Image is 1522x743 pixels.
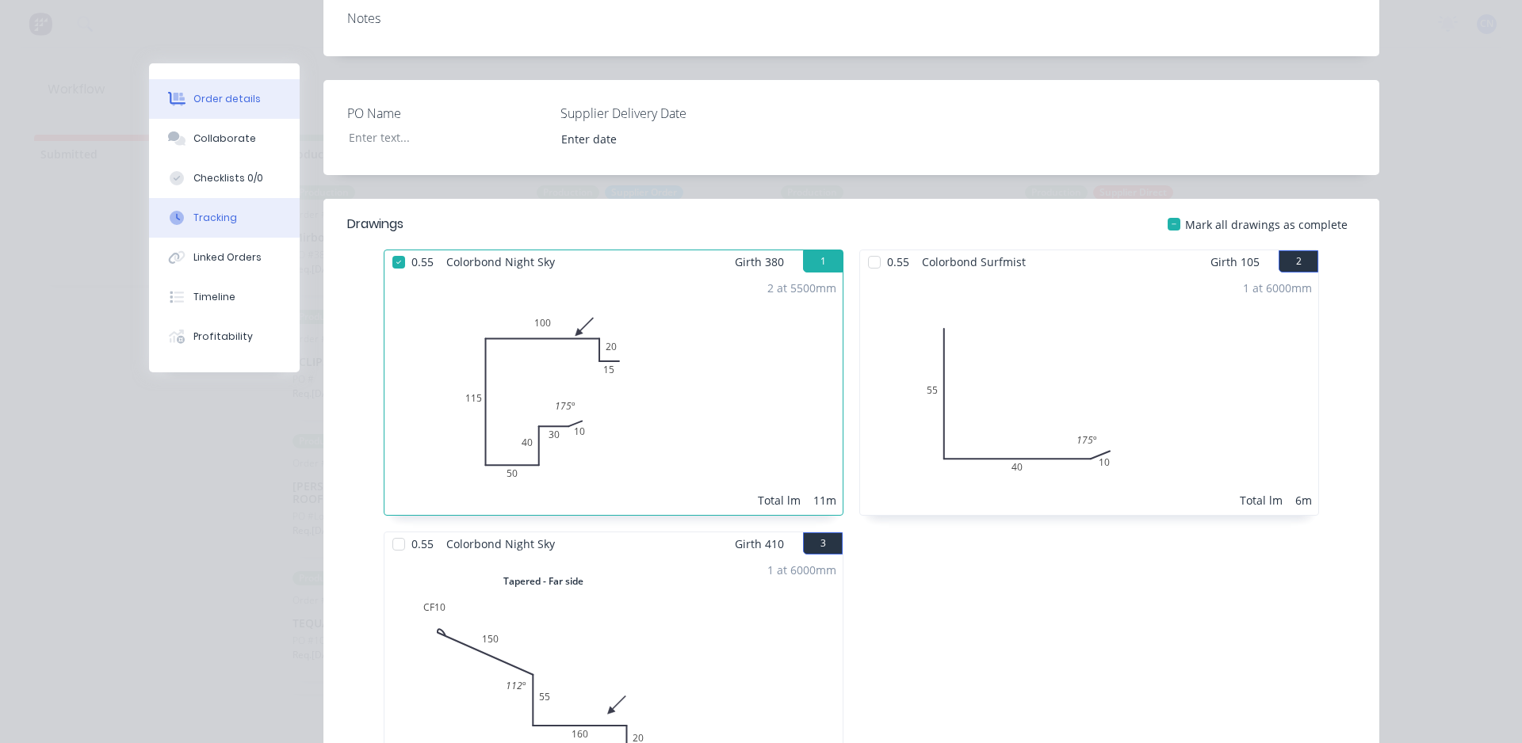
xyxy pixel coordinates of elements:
div: Notes [347,11,1356,26]
div: Total lm [1240,492,1283,509]
button: Timeline [149,277,300,317]
button: Order details [149,79,300,119]
label: PO Name [347,104,545,123]
button: Checklists 0/0 [149,158,300,198]
div: Drawings [347,215,403,234]
div: Timeline [193,290,235,304]
div: Tracking [193,211,237,225]
button: Collaborate [149,119,300,158]
div: 1 at 6000mm [1243,280,1312,296]
div: Collaborate [193,131,256,146]
span: Girth 410 [735,532,784,555]
div: Linked Orders [193,250,262,265]
span: 0.55 [405,532,440,555]
div: Order details [193,92,261,106]
span: Girth 380 [735,250,784,273]
span: 0.55 [405,250,440,273]
button: Tracking [149,198,300,238]
div: Profitability [193,330,253,344]
button: 1 [803,250,843,272]
span: Colorbond Night Sky [440,532,561,555]
button: 3 [803,532,843,554]
div: 1 at 6000mm [767,562,836,578]
button: Linked Orders [149,238,300,277]
input: Enter date [550,127,748,151]
div: Total lm [758,492,801,509]
div: Checklists 0/0 [193,171,263,185]
span: Mark all drawings as complete [1185,216,1348,233]
div: 6m [1295,492,1312,509]
button: Profitability [149,317,300,356]
span: Girth 105 [1210,250,1260,273]
label: Supplier Delivery Date [560,104,759,123]
div: 11m [813,492,836,509]
span: Colorbond Surfmist [916,250,1032,273]
div: 0103040501151002015175º2 at 5500mmTotal lm11m [384,273,843,515]
div: 2 at 5500mm [767,280,836,296]
button: 2 [1279,250,1318,272]
div: 0554010175º1 at 6000mmTotal lm6m [860,273,1318,515]
span: Colorbond Night Sky [440,250,561,273]
span: 0.55 [881,250,916,273]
